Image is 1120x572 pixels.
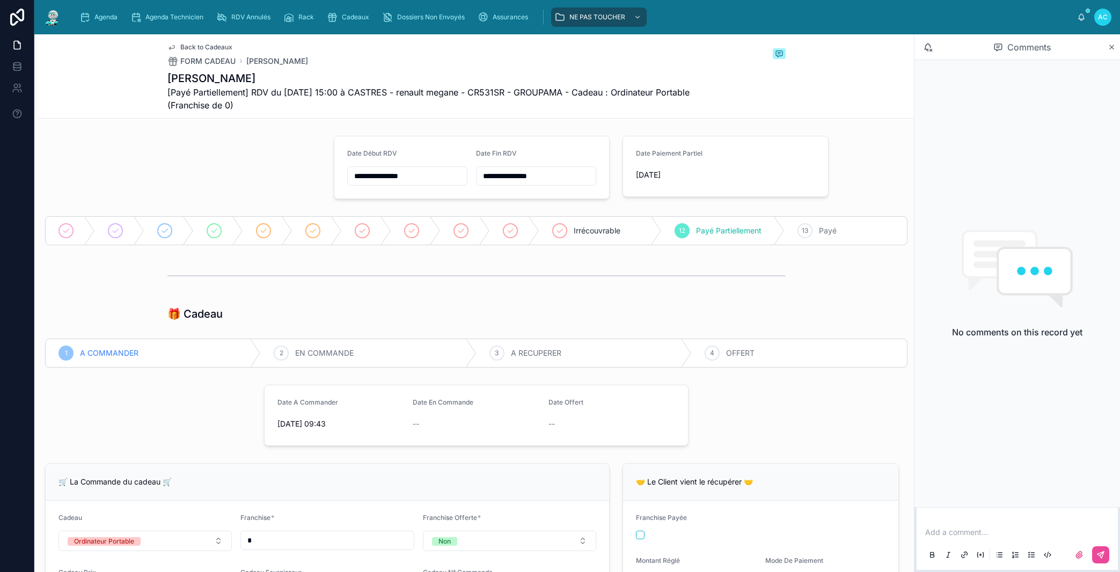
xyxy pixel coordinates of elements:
[80,348,138,358] span: A COMMANDER
[167,306,223,321] h1: 🎁 Cadeau
[180,43,232,52] span: Back to Cadeaux
[636,514,687,522] span: Franchise Payée
[551,8,647,27] a: NE PAS TOUCHER
[145,13,203,21] span: Agenda Technicien
[167,43,232,52] a: Back to Cadeaux
[58,514,82,522] span: Cadeau
[180,56,236,67] span: FORM CADEAU
[679,226,685,235] span: 12
[43,9,62,26] img: App logo
[94,13,118,21] span: Agenda
[167,56,236,67] a: FORM CADEAU
[423,531,596,551] button: Select Button
[548,419,555,429] span: --
[347,149,397,157] span: Date Début RDV
[280,349,283,357] span: 2
[65,349,68,357] span: 1
[802,226,808,235] span: 13
[127,8,211,27] a: Agenda Technicien
[277,398,338,406] span: Date A Commander
[295,348,354,358] span: EN COMMANDE
[495,349,499,357] span: 3
[636,149,702,157] span: Date Paiement Partiel
[342,13,369,21] span: Cadeaux
[696,225,762,236] span: Payé Partiellement
[277,419,405,429] span: [DATE] 09:43
[1098,13,1108,21] span: AC
[511,348,561,358] span: A RECUPERER
[240,514,270,522] span: Franchise
[246,56,308,67] a: [PERSON_NAME]
[58,477,172,486] span: 🛒 La Commande du cadeau 🛒
[413,419,419,429] span: --
[474,8,536,27] a: Assurances
[379,8,472,27] a: Dossiers Non Envoyés
[636,170,815,180] span: [DATE]
[476,149,517,157] span: Date Fin RDV
[71,5,1077,29] div: scrollable content
[636,477,753,486] span: 🤝 Le Client vient le récupérer 🤝
[1007,41,1051,54] span: Comments
[413,398,473,406] span: Date En Commande
[569,13,625,21] span: NE PAS TOUCHER
[231,13,270,21] span: RDV Annulés
[710,349,714,357] span: 4
[397,13,465,21] span: Dossiers Non Envoyés
[213,8,278,27] a: RDV Annulés
[952,326,1082,339] h2: No comments on this record yet
[493,13,528,21] span: Assurances
[726,348,755,358] span: OFFERT
[548,398,583,406] span: Date Offert
[58,531,232,551] button: Select Button
[636,556,680,564] span: Montant Réglé
[167,86,705,112] span: [Payé Partiellement] RDV du [DATE] 15:00 à CASTRES - renault megane - CR531SR - GROUPAMA - Cadeau...
[76,8,125,27] a: Agenda
[765,556,823,564] span: Mode De Paiement
[74,537,134,546] div: Ordinateur Portable
[438,537,451,546] div: Non
[167,71,705,86] h1: [PERSON_NAME]
[280,8,321,27] a: Rack
[423,514,477,522] span: Franchise Offerte
[819,225,837,236] span: Payé
[574,225,620,236] span: Irrécouvrable
[324,8,377,27] a: Cadeaux
[298,13,314,21] span: Rack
